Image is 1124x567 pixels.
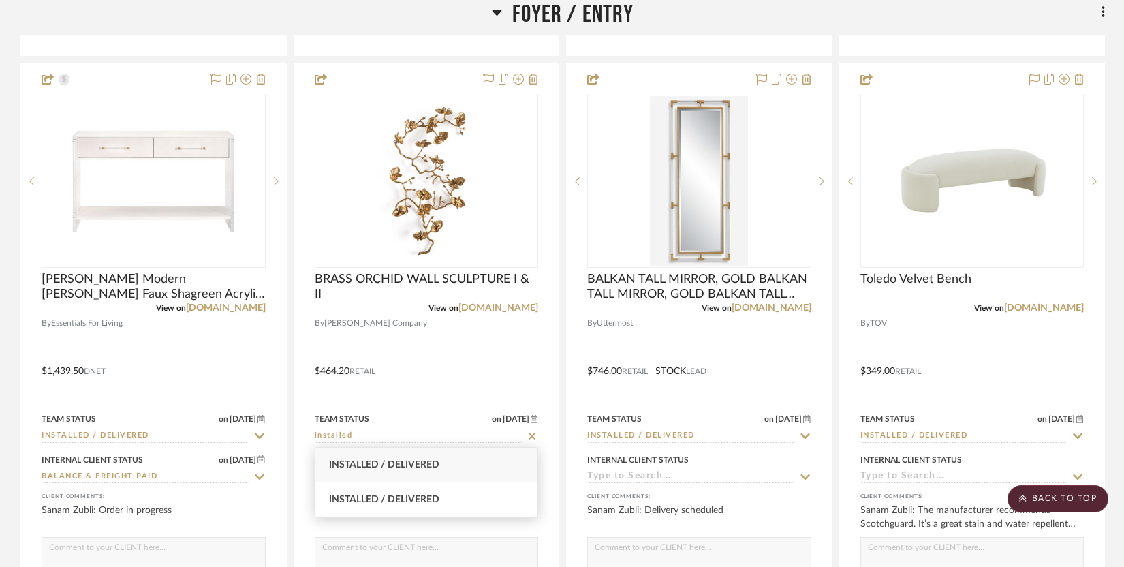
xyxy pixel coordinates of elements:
a: [DOMAIN_NAME] [732,303,811,313]
span: BRASS ORCHID WALL SCULPTURE I & II [315,272,539,302]
span: Toledo Velvet Bench [860,272,971,287]
input: Type to Search… [860,471,1068,484]
span: on [492,415,501,423]
div: Sanam Zubli: The manufacturer recommends Scotchguard. It’s a great stain and water repellent that... [860,504,1084,531]
span: [DATE] [501,414,531,424]
scroll-to-top-button: BACK TO TOP [1008,485,1108,512]
span: Essentials For Living [51,317,123,330]
div: Team Status [860,413,915,425]
span: Installed / Delivered [329,495,439,504]
img: BRASS ORCHID WALL SCULPTURE I & II [341,96,512,266]
input: Type to Search… [587,471,795,484]
div: Team Status [587,413,642,425]
span: on [764,415,774,423]
span: [PERSON_NAME] Modern [PERSON_NAME] Faux Shagreen Acrylic Frame 2 Drawer Console Table [42,272,266,302]
div: Team Status [42,413,96,425]
div: Internal Client Status [587,454,689,466]
span: By [587,317,597,330]
input: Type to Search… [42,430,249,443]
div: Internal Client Status [42,454,143,466]
span: By [42,317,51,330]
img: BALKAN TALL MIRROR, GOLD BALKAN TALL MIRROR, GOLD BALKAN TALL MIRROR, GOLD #09926 [650,96,748,266]
input: Type to Search… [315,430,522,443]
div: Team Status [315,413,369,425]
img: Tanya Modern Pearl White Faux Shagreen Acrylic Frame 2 Drawer Console Table [68,96,238,266]
span: [DATE] [774,414,803,424]
div: 0 [315,95,538,267]
span: View on [428,304,458,312]
span: on [219,415,228,423]
div: Internal Client Status [860,454,962,466]
span: on [1037,415,1047,423]
span: By [315,317,324,330]
input: Type to Search… [42,471,249,484]
div: Sanam Zubli: Delivery scheduled [587,504,811,531]
span: BALKAN TALL MIRROR, GOLD BALKAN TALL MIRROR, GOLD BALKAN TALL MIRROR, GOLD #09926 [587,272,811,302]
span: [DATE] [228,414,257,424]
span: View on [156,304,186,312]
input: Type to Search… [860,430,1068,443]
span: [DATE] [228,455,257,465]
span: View on [702,304,732,312]
span: [DATE] [1047,414,1076,424]
span: Uttermost [597,317,633,330]
span: [PERSON_NAME] Company [324,317,427,330]
span: on [219,456,228,464]
a: [DOMAIN_NAME] [1004,303,1084,313]
span: TOV [870,317,887,330]
span: View on [974,304,1004,312]
span: Installed / Delivered [329,460,439,470]
img: Toledo Velvet Bench [887,96,1057,266]
span: By [860,317,870,330]
div: Sanam Zubli: Order in progress [42,504,266,531]
a: [DOMAIN_NAME] [186,303,266,313]
input: Type to Search… [587,430,795,443]
a: [DOMAIN_NAME] [458,303,538,313]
